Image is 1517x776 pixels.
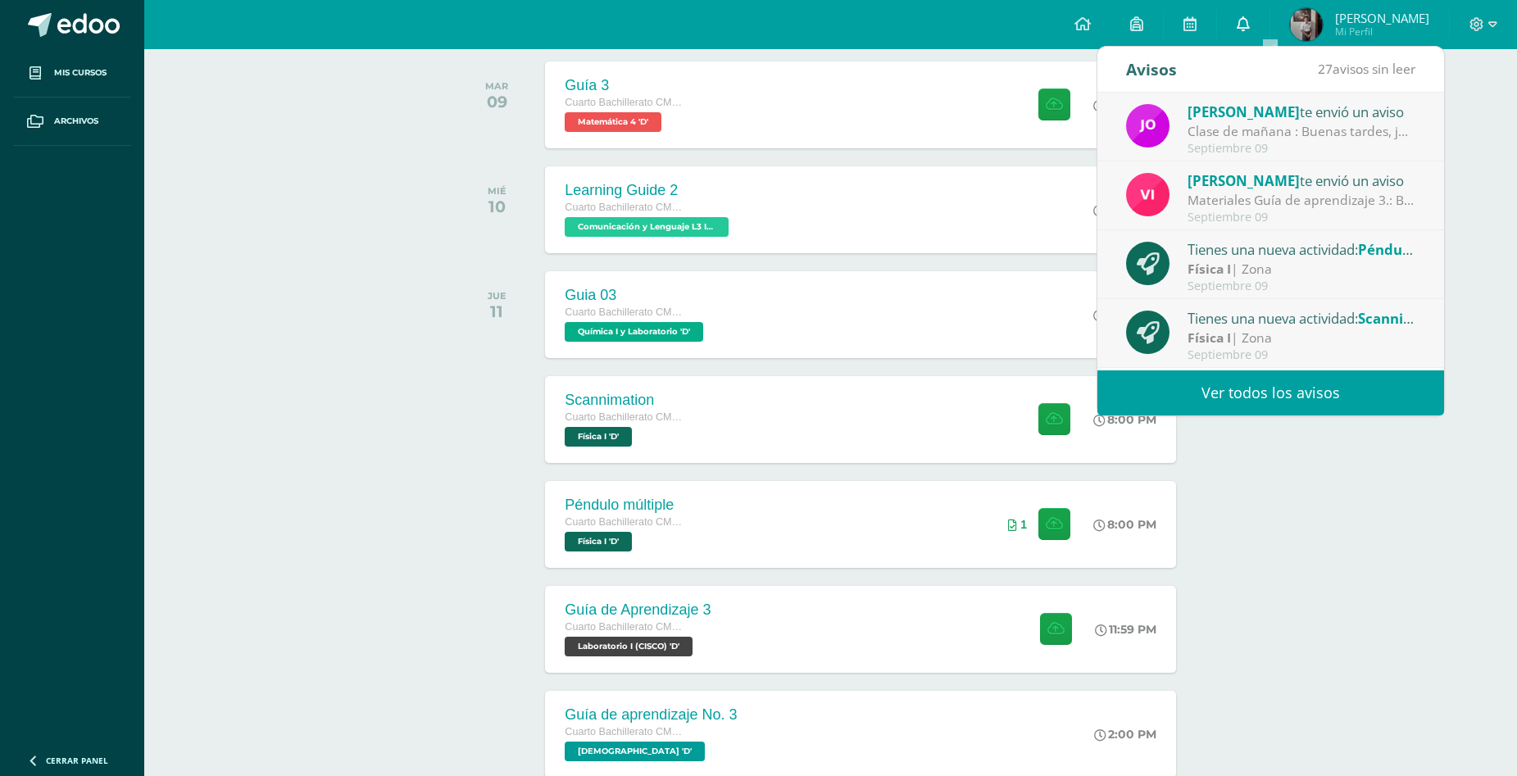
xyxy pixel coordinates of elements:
div: Septiembre 09 [1188,279,1415,293]
div: Avisos [1126,47,1177,92]
div: MIÉ [488,185,506,197]
span: Cuarto Bachillerato CMP Bachillerato en CCLL con Orientación en Computación [565,97,688,108]
div: te envió un aviso [1188,101,1415,122]
div: MAR [485,80,508,92]
span: Scannimation [1358,309,1451,328]
a: Archivos [13,98,131,146]
div: | Zona [1188,260,1415,279]
div: Péndulo múltiple [565,497,688,514]
div: Guía de aprendizaje No. 3 [565,706,737,724]
span: [PERSON_NAME] [1188,171,1300,190]
span: Cuarto Bachillerato CMP Bachillerato en CCLL con Orientación en Computación [565,726,688,737]
span: Péndulo múltiple [1358,240,1475,259]
span: Cerrar panel [46,755,108,766]
span: Biblia 'D' [565,742,705,761]
span: avisos sin leer [1318,60,1415,78]
span: Cuarto Bachillerato CMP Bachillerato en CCLL con Orientación en Computación [565,202,688,213]
a: Ver todos los avisos [1097,370,1444,415]
strong: Física I [1188,260,1231,278]
span: Comunicación y Lenguaje L3 Inglés 'D' [565,217,729,237]
div: Tienes una nueva actividad: [1188,307,1415,329]
div: Guía 3 [565,77,688,94]
div: Materiales Guía de aprendizaje 3.: Buenos días estimados estudiantes. Les comparto el listado de ... [1188,191,1415,210]
div: 09 [485,92,508,111]
strong: Física I [1188,329,1231,347]
div: Archivos entregados [1008,518,1027,531]
span: Física I 'D' [565,427,632,447]
div: 11:59 PM [1095,622,1156,637]
span: Cuarto Bachillerato CMP Bachillerato en CCLL con Orientación en Computación [565,621,688,633]
div: 8:00 PM [1093,98,1156,112]
div: | Zona [1188,329,1415,347]
div: Septiembre 09 [1188,142,1415,156]
div: Septiembre 09 [1188,348,1415,362]
div: Scannimation [565,392,688,409]
img: 326c8c6dfc139d3cba5a6f1bc173c9c2.png [1290,8,1323,41]
div: te envió un aviso [1188,170,1415,191]
div: 8:00 PM [1093,517,1156,532]
span: [PERSON_NAME] [1188,102,1300,121]
span: 27 [1318,60,1333,78]
div: Guía de Aprendizaje 3 [565,601,711,619]
div: 8:00 PM [1093,412,1156,427]
span: Mis cursos [54,66,107,79]
span: Química I y Laboratorio 'D' [565,322,703,342]
span: Cuarto Bachillerato CMP Bachillerato en CCLL con Orientación en Computación [565,411,688,423]
span: Laboratorio I (CISCO) 'D' [565,637,693,656]
div: 8:00 PM [1093,202,1156,217]
a: Mis cursos [13,49,131,98]
div: Septiembre 09 [1188,211,1415,225]
span: Cuarto Bachillerato CMP Bachillerato en CCLL con Orientación en Computación [565,306,688,318]
div: Guia 03 [565,287,707,304]
span: Matemática 4 'D' [565,112,661,132]
div: JUE [488,290,506,302]
div: Tienes una nueva actividad: [1188,238,1415,260]
img: 6614adf7432e56e5c9e182f11abb21f1.png [1126,104,1170,147]
span: Física I 'D' [565,532,632,551]
span: [PERSON_NAME] [1335,10,1429,26]
span: Mi Perfil [1335,25,1429,39]
div: 2:00 PM [1094,727,1156,742]
div: 8:00 PM [1093,307,1156,322]
span: Archivos [54,115,98,128]
span: 1 [1020,518,1027,531]
div: 10 [488,197,506,216]
img: bd6d0aa147d20350c4821b7c643124fa.png [1126,173,1170,216]
div: Learning Guide 2 [565,182,733,199]
span: Cuarto Bachillerato CMP Bachillerato en CCLL con Orientación en Computación [565,516,688,528]
div: 11 [488,302,506,321]
div: Clase de mañana : Buenas tardes, jóvenes: Les recuerdo que mañana tendremos un pequeño compartir ... [1188,122,1415,141]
